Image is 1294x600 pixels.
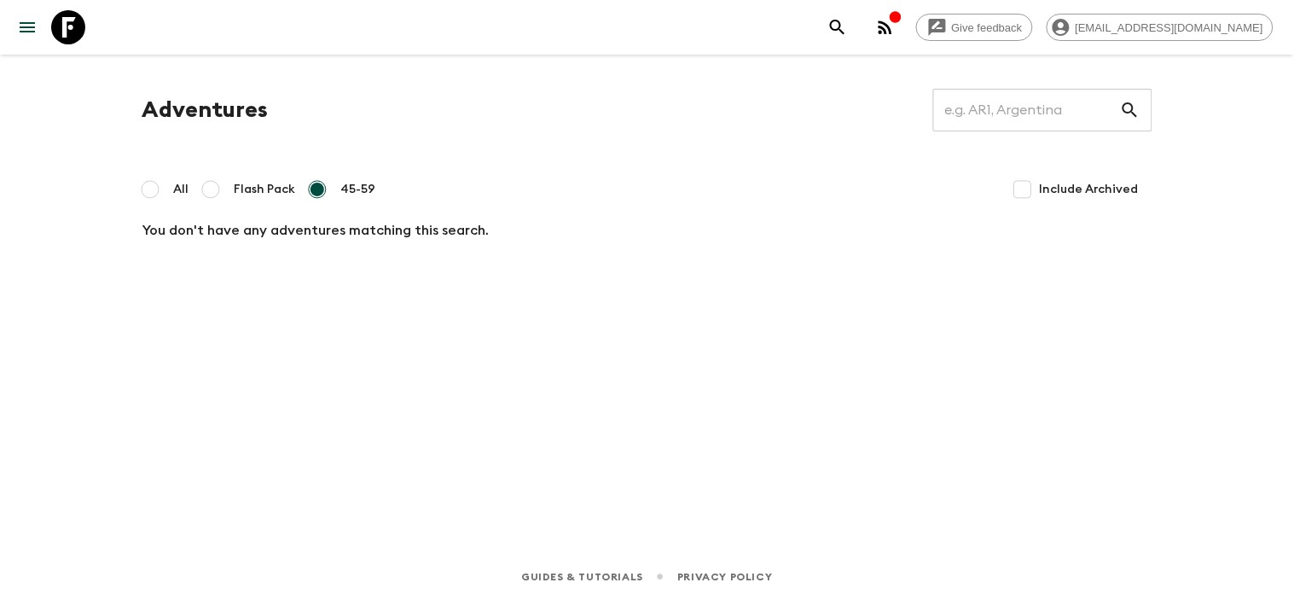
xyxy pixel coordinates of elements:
[521,568,643,586] a: Guides & Tutorials
[235,181,296,198] span: Flash Pack
[943,21,1032,34] span: Give feedback
[142,93,269,127] h1: Adventures
[821,10,855,44] button: search adventures
[341,181,376,198] span: 45-59
[142,220,1152,241] p: You don't have any adventures matching this search.
[916,14,1033,41] a: Give feedback
[10,10,44,44] button: menu
[174,181,189,198] span: All
[1066,21,1273,34] span: [EMAIL_ADDRESS][DOMAIN_NAME]
[1047,14,1274,41] div: [EMAIL_ADDRESS][DOMAIN_NAME]
[1040,181,1139,198] span: Include Archived
[933,86,1120,134] input: e.g. AR1, Argentina
[677,568,772,586] a: Privacy Policy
